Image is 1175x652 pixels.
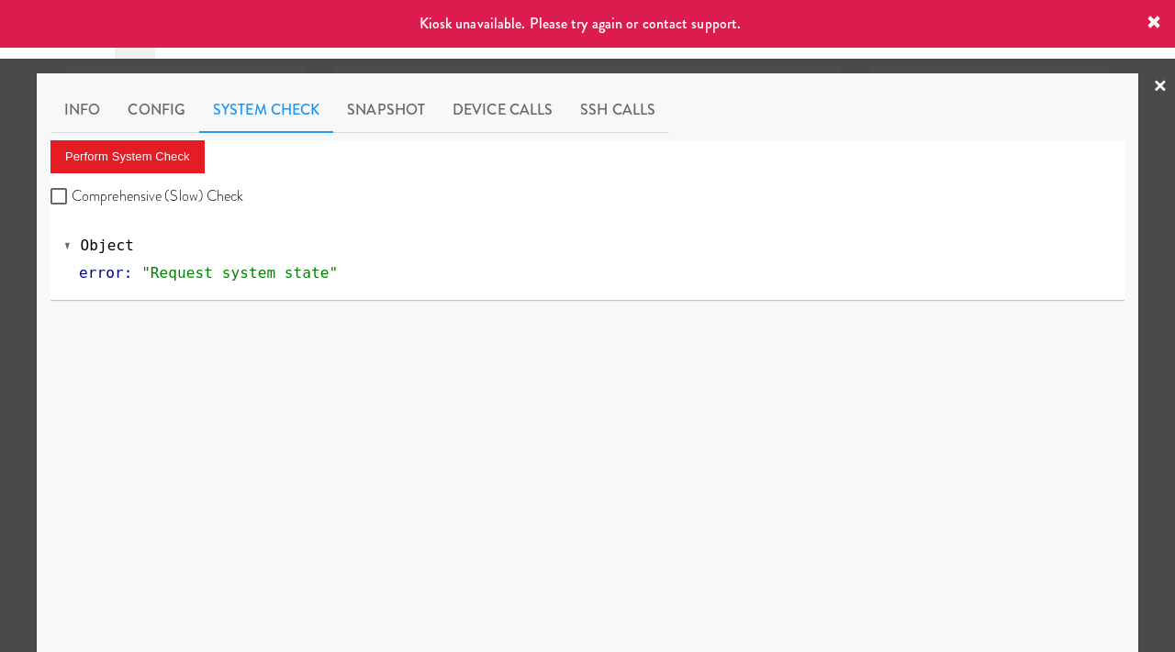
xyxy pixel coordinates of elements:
[124,264,133,282] span: :
[79,264,124,282] span: error
[50,190,72,204] input: Comprehensive (Slow) Check
[199,87,333,133] a: System Check
[50,140,205,173] button: Perform System Check
[50,87,114,133] a: Info
[439,87,566,133] a: Device Calls
[1153,59,1168,116] a: ×
[141,264,338,282] span: "Request system state"
[81,237,134,254] span: Object
[50,182,244,210] label: Comprehensive (Slow) Check
[114,87,199,133] a: Config
[333,87,439,133] a: Snapshot
[566,87,669,133] a: SSH Calls
[420,13,742,34] span: Kiosk unavailable. Please try again or contact support.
